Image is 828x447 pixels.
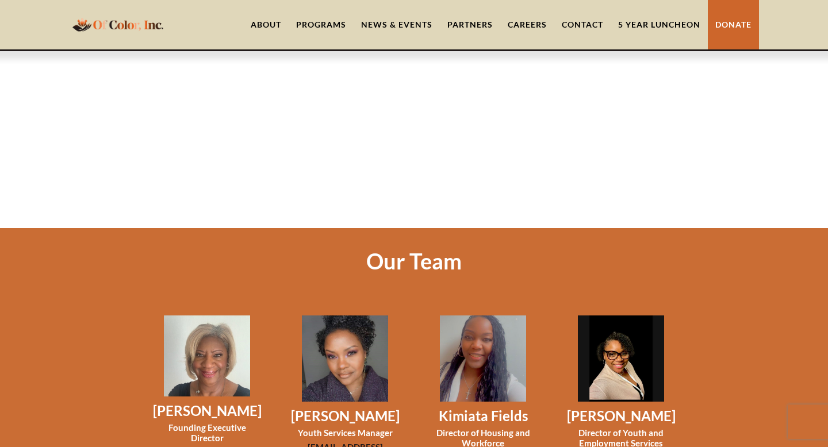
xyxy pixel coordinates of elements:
h3: Kimiata Fields [427,407,539,425]
h3: Youth Services Manager [289,427,401,438]
h3: [PERSON_NAME] [151,402,263,419]
h3: [PERSON_NAME] [565,407,677,425]
h1: Our Team [366,248,462,273]
h3: [PERSON_NAME] [289,407,401,425]
h3: Founding Executive Director [151,422,263,443]
a: home [69,11,167,38]
div: Programs [296,19,346,30]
